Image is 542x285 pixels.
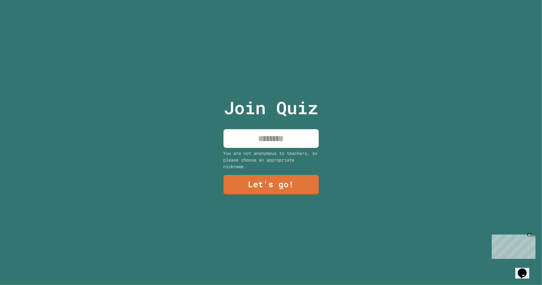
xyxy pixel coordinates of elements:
[515,260,536,279] iframe: chat widget
[224,95,318,121] p: Join Quiz
[489,232,536,259] iframe: chat widget
[3,3,44,40] div: Chat with us now!Close
[224,150,319,170] div: You are not anonymous to teachers, so please choose an appropriate nickname.
[224,175,319,195] a: Let's go!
